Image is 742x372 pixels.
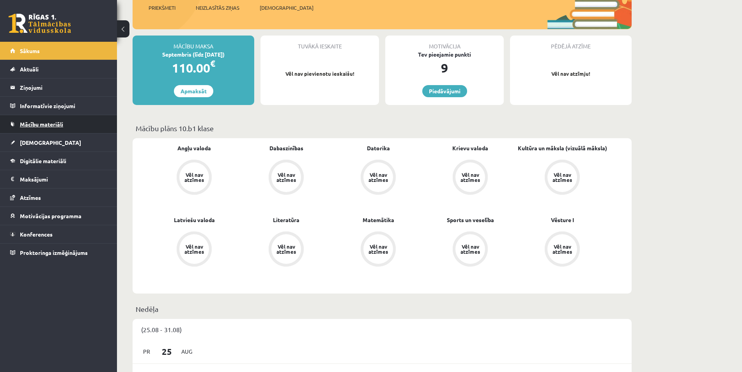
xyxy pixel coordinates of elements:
[10,170,107,188] a: Maksājumi
[20,249,88,256] span: Proktoringa izmēģinājums
[385,59,504,77] div: 9
[20,78,107,96] legend: Ziņojumi
[385,50,504,59] div: Tev pieejamie punkti
[275,244,297,254] div: Vēl nav atzīmes
[10,42,107,60] a: Sākums
[20,47,40,54] span: Sākums
[260,36,379,50] div: Tuvākā ieskaite
[10,133,107,151] a: [DEMOGRAPHIC_DATA]
[196,4,239,12] span: Neizlasītās ziņas
[179,345,195,358] span: Aug
[273,216,299,224] a: Literatūra
[10,225,107,243] a: Konferences
[424,160,516,196] a: Vēl nav atzīmes
[332,231,424,268] a: Vēl nav atzīmes
[210,58,215,69] span: €
[183,172,205,182] div: Vēl nav atzīmes
[155,345,179,358] span: 25
[518,144,607,152] a: Kultūra un māksla (vizuālā māksla)
[10,97,107,115] a: Informatīvie ziņojumi
[20,121,63,128] span: Mācību materiāli
[240,231,332,268] a: Vēl nav atzīmes
[275,172,297,182] div: Vēl nav atzīmes
[174,216,215,224] a: Latviešu valoda
[20,157,66,164] span: Digitālie materiāli
[385,36,504,50] div: Motivācija
[136,123,629,133] p: Mācību plāns 10.b1 klase
[10,78,107,96] a: Ziņojumi
[459,244,481,254] div: Vēl nav atzīmes
[269,144,303,152] a: Dabaszinības
[367,244,389,254] div: Vēl nav atzīmes
[424,231,516,268] a: Vēl nav atzīmes
[551,216,574,224] a: Vēsture I
[20,212,81,219] span: Motivācijas programma
[183,244,205,254] div: Vēl nav atzīmes
[459,172,481,182] div: Vēl nav atzīmes
[174,85,213,97] a: Apmaksāt
[367,172,389,182] div: Vēl nav atzīmes
[264,70,375,78] p: Vēl nav pievienotu ieskaišu!
[551,172,573,182] div: Vēl nav atzīmes
[510,36,632,50] div: Pēdējā atzīme
[422,85,467,97] a: Piedāvājumi
[20,97,107,115] legend: Informatīvie ziņojumi
[133,36,254,50] div: Mācību maksa
[260,4,313,12] span: [DEMOGRAPHIC_DATA]
[133,50,254,59] div: Septembris (līdz [DATE])
[447,216,494,224] a: Sports un veselība
[20,139,81,146] span: [DEMOGRAPHIC_DATA]
[20,66,39,73] span: Aktuāli
[148,231,240,268] a: Vēl nav atzīmes
[20,194,41,201] span: Atzīmes
[149,4,175,12] span: Priekšmeti
[10,207,107,225] a: Motivācijas programma
[148,160,240,196] a: Vēl nav atzīmes
[551,244,573,254] div: Vēl nav atzīmes
[240,160,332,196] a: Vēl nav atzīmes
[133,59,254,77] div: 110.00
[10,60,107,78] a: Aktuāli
[136,304,629,314] p: Nedēļa
[9,14,71,33] a: Rīgas 1. Tālmācības vidusskola
[133,319,632,340] div: (25.08 - 31.08)
[452,144,488,152] a: Krievu valoda
[10,244,107,262] a: Proktoringa izmēģinājums
[516,160,608,196] a: Vēl nav atzīmes
[10,115,107,133] a: Mācību materiāli
[20,231,53,238] span: Konferences
[514,70,628,78] p: Vēl nav atzīmju!
[367,144,390,152] a: Datorika
[177,144,211,152] a: Angļu valoda
[516,231,608,268] a: Vēl nav atzīmes
[10,152,107,170] a: Digitālie materiāli
[138,345,155,358] span: Pr
[20,170,107,188] legend: Maksājumi
[363,216,394,224] a: Matemātika
[332,160,424,196] a: Vēl nav atzīmes
[10,189,107,206] a: Atzīmes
